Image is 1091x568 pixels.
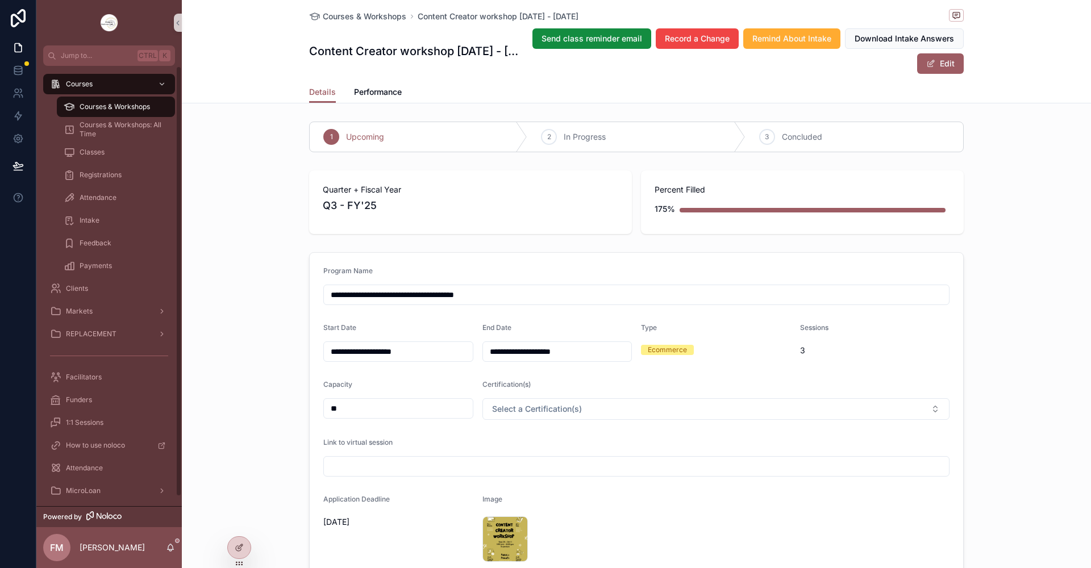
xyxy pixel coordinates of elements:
button: Edit [917,53,964,74]
button: Download Intake Answers [845,28,964,49]
span: Attendance [66,463,103,473]
a: Courses [43,74,175,94]
div: 175% [655,198,675,220]
span: Courses & Workshops [323,11,406,22]
button: Remind About Intake [743,28,840,49]
a: Attendance [43,458,175,478]
span: Concluded [782,131,822,143]
span: Quarter + Fiscal Year [323,184,618,195]
span: Classes [80,148,105,157]
a: Registrations [57,165,175,185]
button: Send class reminder email [532,28,651,49]
span: [DATE] [323,516,473,528]
div: scrollable content [36,66,182,506]
a: Courses & Workshops [309,11,406,22]
span: Select a Certification(s) [492,403,582,415]
a: Attendance [57,187,175,208]
a: Performance [354,82,402,105]
a: Funders [43,390,175,410]
span: In Progress [564,131,606,143]
span: FM [50,541,64,554]
span: How to use noloco [66,441,125,450]
span: Image [482,495,502,503]
span: Record a Change [665,33,730,44]
span: Sessions [800,323,828,332]
span: Remind About Intake [752,33,831,44]
a: Courses & Workshops [57,97,175,117]
span: Capacity [323,380,352,389]
span: Performance [354,86,402,98]
a: REPLACEMENT [43,324,175,344]
span: Courses [66,80,93,89]
span: REPLACEMENT [66,329,116,339]
a: Powered by [36,506,182,527]
span: Clients [66,284,88,293]
span: Link to virtual session [323,438,393,446]
p: [PERSON_NAME] [80,542,145,553]
span: Application Deadline [323,495,390,503]
span: MicroLoan [66,486,101,495]
h1: Content Creator workshop [DATE] - [DATE] [309,43,518,59]
span: Registrations [80,170,122,179]
span: Percent Filled [655,184,950,195]
span: Jump to... [61,51,133,60]
span: Certification(s) [482,380,531,389]
span: K [160,51,169,60]
span: 2 [547,132,551,141]
span: 3 [800,345,950,356]
a: Classes [57,142,175,162]
span: Q3 - FY'25 [323,198,618,214]
a: 1:1 Sessions [43,412,175,433]
div: Ecommerce [648,345,687,355]
span: Type [641,323,657,332]
span: Funders [66,395,92,404]
a: Courses & Workshops: All Time [57,119,175,140]
span: 3 [765,132,769,141]
a: Payments [57,256,175,276]
span: Program Name [323,266,373,275]
a: Intake [57,210,175,231]
a: MicroLoan [43,481,175,501]
span: Facilitators [66,373,102,382]
a: Clients [43,278,175,299]
a: How to use noloco [43,435,175,456]
span: Upcoming [346,131,384,143]
button: Select Button [482,398,950,420]
button: Jump to...CtrlK [43,45,175,66]
span: Details [309,86,336,98]
span: Powered by [43,512,82,521]
span: Courses & Workshops: All Time [80,120,164,139]
button: Record a Change [656,28,739,49]
a: Facilitators [43,367,175,387]
img: App logo [100,14,118,32]
span: Send class reminder email [542,33,642,44]
span: End Date [482,323,511,332]
a: Content Creator workshop [DATE] - [DATE] [418,11,578,22]
span: Start Date [323,323,356,332]
a: Details [309,82,336,103]
span: Feedback [80,239,111,248]
a: Markets [43,301,175,321]
span: Download Intake Answers [855,33,954,44]
span: Courses & Workshops [80,102,150,111]
span: Intake [80,216,99,225]
span: 1:1 Sessions [66,418,103,427]
span: Attendance [80,193,116,202]
span: Ctrl [138,50,158,61]
span: Markets [66,307,93,316]
span: 1 [330,132,333,141]
span: Payments [80,261,112,270]
a: Feedback [57,233,175,253]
